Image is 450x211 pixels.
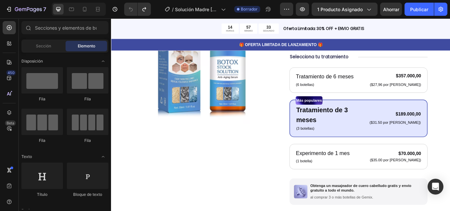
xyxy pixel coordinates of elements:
[36,43,51,48] font: Sección
[149,28,246,33] font: 🎁 OFERTA LIMITADA DE LANZAMIENTO 🎁
[428,179,443,195] div: Abrir Intercom Messenger
[405,3,434,16] button: Publicar
[7,121,14,125] font: Beta
[78,43,95,48] font: Elemento
[215,65,283,71] font: Tratamiento de 6 meses
[84,96,91,101] font: Fila
[98,151,108,162] span: Abrir con palanca
[383,7,399,12] font: Ahorrar
[73,192,102,197] font: Bloque de texto
[232,206,306,211] font: al comprar 3 o más botellas de Gemix.
[175,7,218,26] font: Solución Madre [MEDICAL_DATA] Suero Antiarrugas
[43,6,46,13] font: 7
[98,56,108,66] span: Abrir con palanca
[301,119,361,124] font: ($31.50 por [PERSON_NAME])
[84,138,91,143] font: Fila
[39,138,45,143] font: Fila
[213,194,229,210] img: gempages_555050117883757434-9987e4d0-beca-4678-8be6-cee5d0ca9466.png
[124,3,151,16] div: Deshacer/Rehacer
[8,70,14,75] font: 450
[21,59,43,64] font: Disposición
[335,155,361,160] font: $70.000,00
[215,75,237,80] font: (6 botellas)
[317,7,363,12] font: 1 producto asignado
[216,126,237,131] font: (3 botellas)
[332,109,361,114] font: $189.000,00
[209,41,277,49] font: Selecciona tu tratamiento
[3,3,49,16] button: 7
[302,75,361,80] font: ($27,96 por [PERSON_NAME])
[39,96,45,101] font: Fila
[312,3,378,16] button: 1 producto asignado
[232,193,350,203] font: Obtenga un masajeador de cuero cabelludo gratis y envío gratuito a todo el mundo.
[410,7,428,12] font: Publicar
[21,154,32,159] font: Texto
[216,93,246,98] font: Más populares
[215,164,235,169] font: (1 botella)
[332,64,361,70] font: $357.000,00
[241,7,258,12] font: Borrador
[302,163,361,168] font: ($35.00 por [PERSON_NAME])
[216,103,276,123] font: Tratamiento de 3 meses
[21,21,108,34] input: Secciones y elementos de búsqueda
[215,154,278,161] font: Experimento de 1 mes
[37,192,47,197] font: Título
[172,7,174,12] font: /
[380,3,402,16] button: Ahorrar
[111,18,450,211] iframe: Área de diseño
